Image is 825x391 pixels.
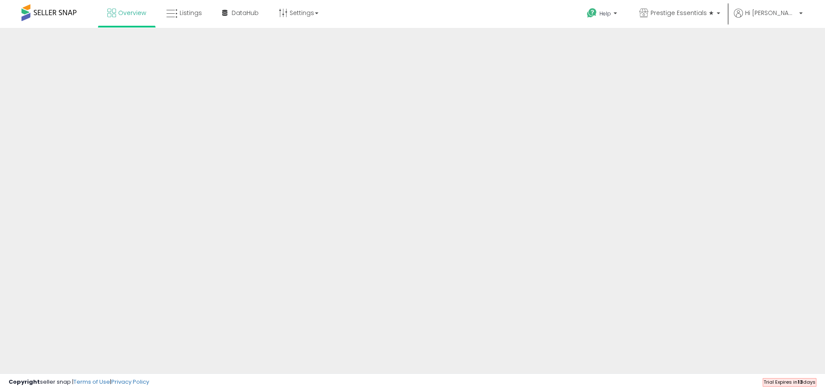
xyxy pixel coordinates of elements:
strong: Copyright [9,378,40,386]
b: 13 [797,379,803,385]
span: Trial Expires in days [764,379,816,385]
a: Privacy Policy [111,378,149,386]
a: Terms of Use [73,378,110,386]
span: Listings [180,9,202,17]
span: Hi [PERSON_NAME] [745,9,797,17]
div: seller snap | | [9,378,149,386]
a: Help [580,1,626,28]
i: Get Help [587,8,597,18]
span: DataHub [232,9,259,17]
span: Overview [118,9,146,17]
a: Hi [PERSON_NAME] [734,9,803,28]
span: Help [599,10,611,17]
span: Prestige Essentials ★ [651,9,714,17]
